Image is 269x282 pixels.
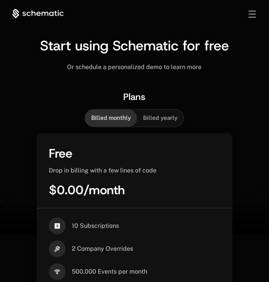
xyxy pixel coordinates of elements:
span: Or schedule a personalized demo to learn more [67,63,201,71]
span: Start using Schematic for free [40,36,229,55]
span: Billed monthly [91,114,131,122]
span: $0.00 [49,182,84,198]
span: Billed yearly [143,114,177,122]
span: Plans [123,91,145,103]
i: hammer [49,240,66,257]
span: Free [49,145,72,161]
i: signal [49,263,66,280]
span: Drop in billing with a few lines of code [49,167,156,174]
span: / month [84,182,125,198]
span: 500,000 Events per month [72,267,147,276]
i: cashapp [49,218,66,234]
span: 2 Company Overrides [72,245,133,253]
button: Toggle menu [248,11,256,18]
span: 10 Subscriptions [72,222,119,230]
